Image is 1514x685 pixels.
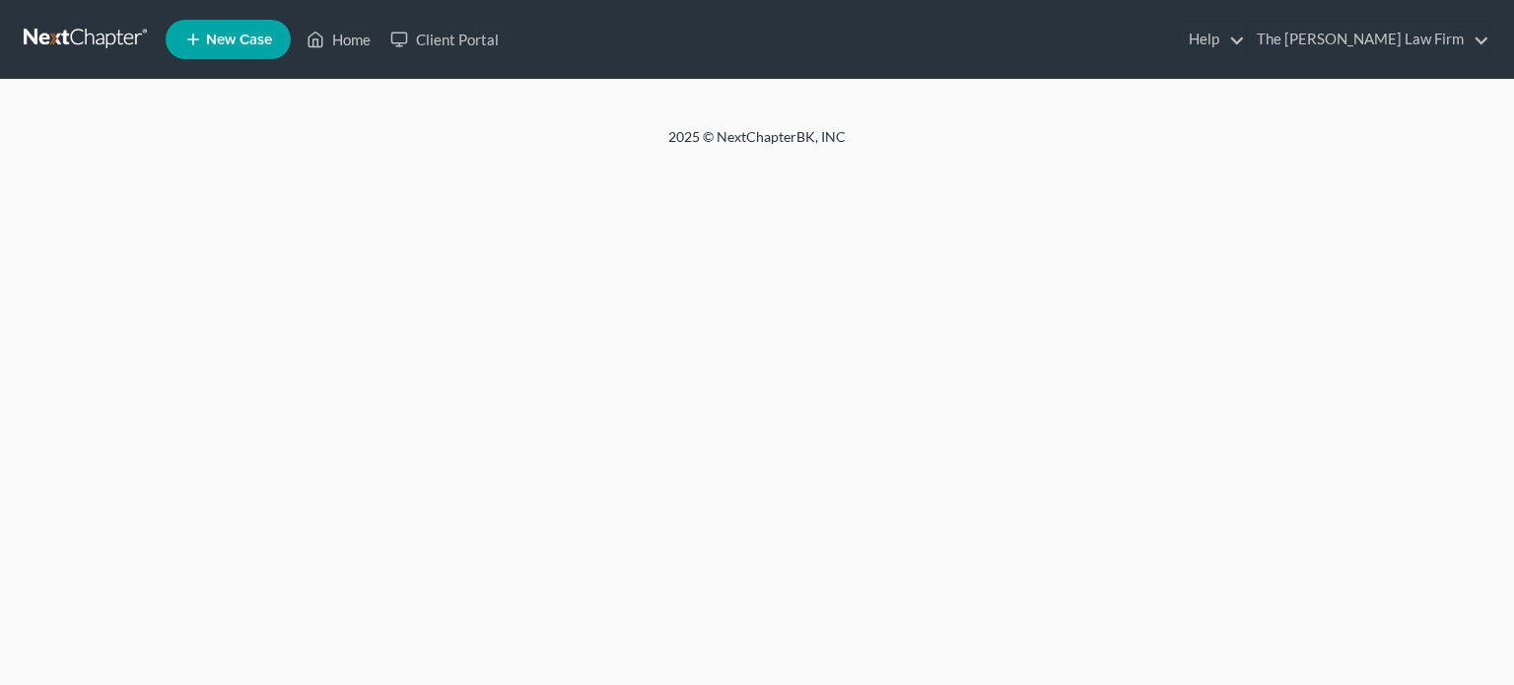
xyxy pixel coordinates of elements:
new-legal-case-button: New Case [166,20,291,59]
div: 2025 © NextChapterBK, INC [195,127,1319,163]
a: Help [1179,22,1245,57]
a: Client Portal [380,22,509,57]
a: Home [297,22,380,57]
a: The [PERSON_NAME] Law Firm [1247,22,1489,57]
